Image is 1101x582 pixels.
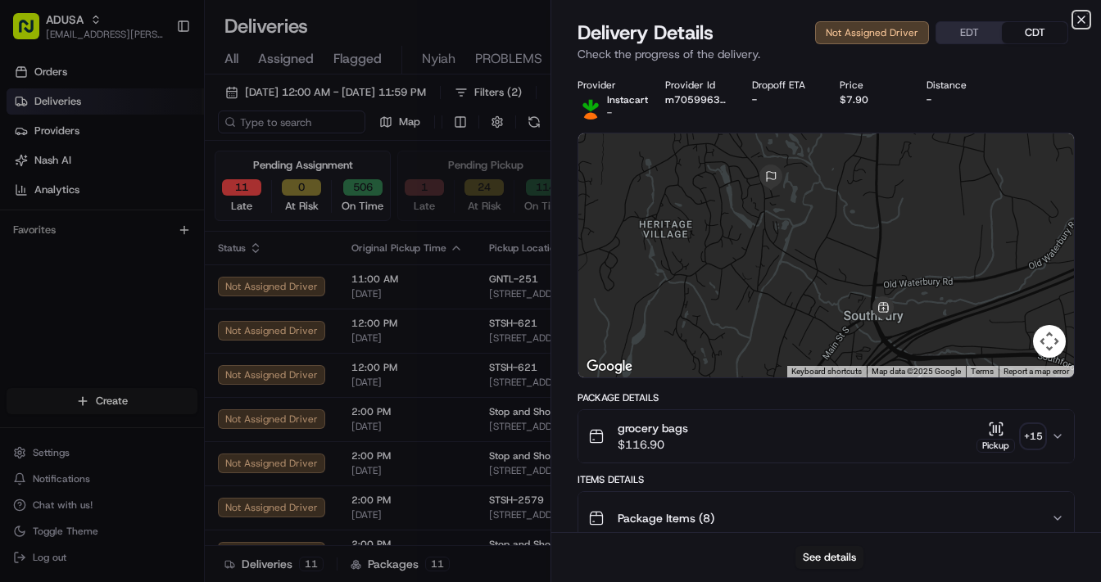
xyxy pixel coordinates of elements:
[578,20,714,46] span: Delivery Details
[279,161,298,181] button: Start new chat
[795,546,863,569] button: See details
[872,367,961,376] span: Map data ©2025 Google
[618,436,688,453] span: $116.90
[578,473,1075,486] div: Items Details
[578,46,1075,62] p: Check the progress of the delivery.
[578,79,639,92] div: Provider
[665,93,727,106] button: m705996350_reassigned_1
[155,237,263,254] span: API Documentation
[927,93,988,106] div: -
[163,277,198,290] span: Pylon
[10,231,132,260] a: 📗Knowledge Base
[578,492,1074,544] button: Package Items (8)
[138,239,152,252] div: 💻
[791,366,862,377] button: Keyboard shortcuts
[936,22,1002,43] button: EDT
[752,79,813,92] div: Dropoff ETA
[1004,367,1069,376] a: Report a map error
[1022,425,1044,448] div: + 15
[16,16,49,49] img: Nash
[578,391,1075,404] div: Package Details
[582,356,637,377] a: Open this area in Google Maps (opens a new window)
[618,510,714,526] span: Package Items ( 8 )
[56,156,269,173] div: Start new chat
[927,79,988,92] div: Distance
[1033,325,1066,358] button: Map camera controls
[976,421,1044,453] button: Pickup+15
[578,93,604,120] img: profile_instacart_ahold_partner.png
[840,93,901,106] div: $7.90
[840,79,901,92] div: Price
[56,173,207,186] div: We're available if you need us!
[16,156,46,186] img: 1736555255976-a54dd68f-1ca7-489b-9aae-adbdc363a1c4
[16,65,298,92] p: Welcome 👋
[971,367,994,376] a: Terms
[976,421,1015,453] button: Pickup
[618,420,688,436] span: grocery bags
[1002,22,1067,43] button: CDT
[132,231,270,260] a: 💻API Documentation
[16,239,29,252] div: 📗
[582,356,637,377] img: Google
[665,79,727,92] div: Provider Id
[607,93,648,106] span: Instacart
[607,106,612,120] span: -
[33,237,125,254] span: Knowledge Base
[43,106,270,123] input: Clear
[752,93,813,106] div: -
[976,439,1015,453] div: Pickup
[116,277,198,290] a: Powered byPylon
[578,410,1074,462] button: grocery bags$116.90Pickup+15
